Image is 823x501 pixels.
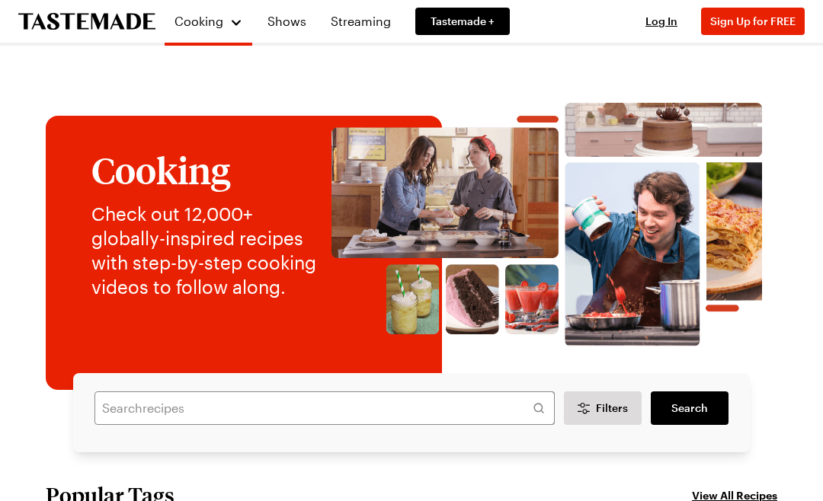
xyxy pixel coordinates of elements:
[331,91,762,358] img: Explore recipes
[564,391,642,425] button: Desktop filters
[710,14,796,27] span: Sign Up for FREE
[431,14,495,29] span: Tastemade +
[701,8,805,35] button: Sign Up for FREE
[596,400,628,416] span: Filters
[174,6,243,37] button: Cooking
[91,150,316,190] h1: Cooking
[651,391,729,425] a: filters
[631,14,692,29] button: Log In
[645,14,677,27] span: Log In
[415,8,510,35] a: Tastemade +
[18,13,155,30] a: To Tastemade Home Page
[671,400,708,416] span: Search
[91,202,316,299] p: Check out 12,000+ globally-inspired recipes with step-by-step cooking videos to follow along.
[175,14,223,28] span: Cooking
